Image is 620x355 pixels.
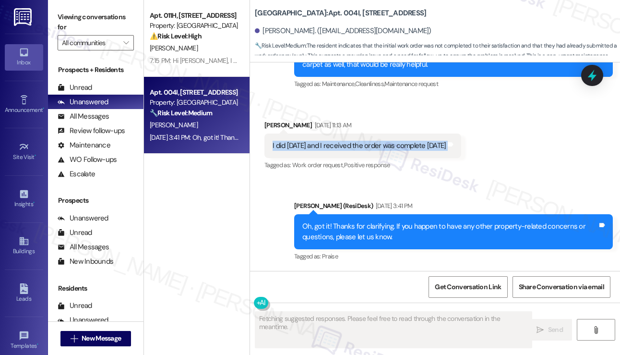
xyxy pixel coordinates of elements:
[384,80,438,88] span: Maintenance request
[62,35,119,50] input: All communities
[344,161,390,169] span: Positive response
[255,8,426,18] b: [GEOGRAPHIC_DATA]: Apt. 004I, [STREET_ADDRESS]
[264,120,461,134] div: [PERSON_NAME]
[71,335,78,343] i: 
[150,121,198,129] span: [PERSON_NAME]
[43,105,44,112] span: •
[150,87,238,98] div: Apt. 004I, [STREET_ADDRESS]
[150,133,537,142] div: [DATE] 3:41 PM: Oh, got it! Thanks for clarifying. If you happen to have any other property-relat...
[5,186,43,212] a: Insights •
[82,333,121,343] span: New Message
[58,228,92,238] div: Unread
[150,109,212,117] strong: 🔧 Risk Level: Medium
[58,242,109,252] div: All Messages
[294,201,613,214] div: [PERSON_NAME] (ResiDesk)
[5,328,43,354] a: Templates •
[294,249,613,263] div: Tagged as:
[58,140,110,150] div: Maintenance
[322,252,338,260] span: Praise
[527,319,572,341] button: Send
[592,326,599,334] i: 
[58,213,108,223] div: Unanswered
[255,42,306,49] strong: 🔧 Risk Level: Medium
[150,21,238,31] div: Property: [GEOGRAPHIC_DATA]
[312,120,352,130] div: [DATE] 11:13 AM
[150,32,202,40] strong: ⚠️ Risk Level: High
[48,65,143,75] div: Prospects + Residents
[33,199,35,206] span: •
[5,281,43,306] a: Leads
[355,80,384,88] span: Cleanliness ,
[150,11,238,21] div: Apt. 011H, [STREET_ADDRESS]
[255,26,431,36] div: [PERSON_NAME]. ([EMAIL_ADDRESS][DOMAIN_NAME])
[150,98,238,108] div: Property: [GEOGRAPHIC_DATA]
[58,111,109,122] div: All Messages
[273,141,446,151] div: I did [DATE] and I received the order was complete [DATE]
[302,221,597,242] div: Oh, got it! Thanks for clarifying. If you happen to have any other property-related concerns or q...
[264,158,461,172] div: Tagged as:
[435,282,501,292] span: Get Conversation Link
[60,331,131,346] button: New Message
[537,326,544,334] i: 
[37,341,38,348] span: •
[14,8,34,26] img: ResiDesk Logo
[123,39,129,47] i: 
[48,283,143,294] div: Residents
[58,10,134,35] label: Viewing conversations for
[48,196,143,206] div: Prospects
[255,41,620,72] span: : The resident indicates that the initial work order was not completed to their satisfaction and ...
[58,126,125,136] div: Review follow-ups
[58,257,113,267] div: New Inbounds
[5,233,43,259] a: Buildings
[5,44,43,70] a: Inbox
[150,44,198,52] span: [PERSON_NAME]
[58,155,117,165] div: WO Follow-ups
[322,80,355,88] span: Maintenance ,
[255,312,532,348] textarea: Fetching suggested responses. Please feel free to read through the conversation in the meantime.
[373,201,413,211] div: [DATE] 3:41 PM
[429,276,507,298] button: Get Conversation Link
[58,83,92,93] div: Unread
[519,282,604,292] span: Share Conversation via email
[35,152,36,159] span: •
[548,325,563,335] span: Send
[58,169,95,179] div: Escalate
[58,97,108,107] div: Unanswered
[294,77,613,91] div: Tagged as:
[58,315,108,325] div: Unanswered
[513,276,610,298] button: Share Conversation via email
[5,139,43,165] a: Site Visit •
[292,161,344,169] span: Work order request ,
[58,301,92,311] div: Unread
